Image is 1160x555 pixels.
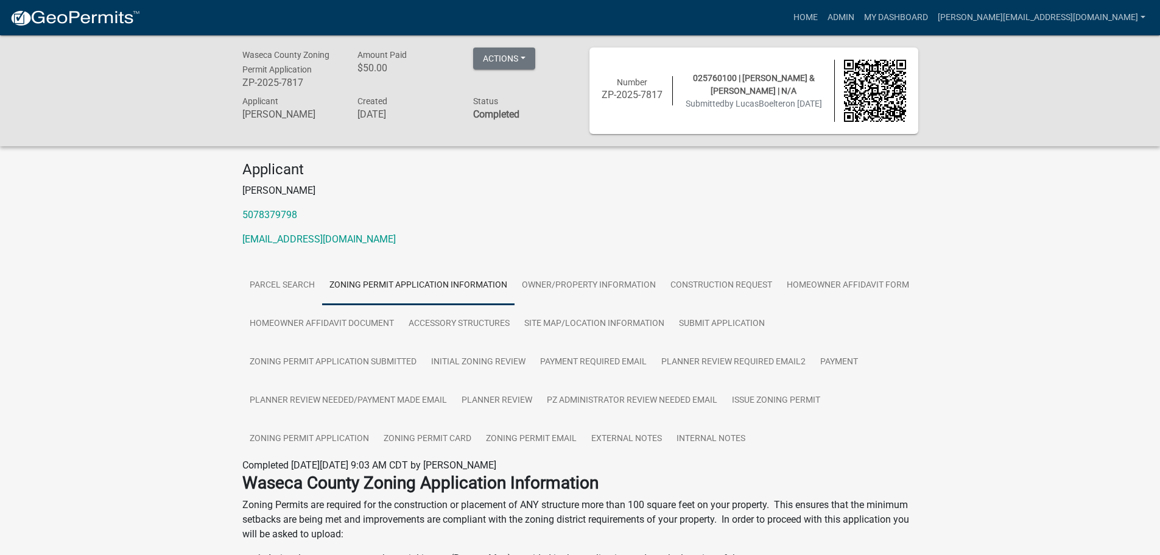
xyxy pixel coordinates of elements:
[401,305,517,344] a: Accessory Structures
[454,381,540,420] a: Planner Review
[242,50,329,74] span: Waseca County Zoning Permit Application
[584,420,669,459] a: External Notes
[357,96,387,106] span: Created
[242,381,454,420] a: Planner Review Needed/Payment Made Email
[540,381,725,420] a: PZ Administrator Review Needed Email
[242,266,322,305] a: Parcel search
[473,108,519,120] strong: Completed
[357,108,455,120] h6: [DATE]
[813,343,865,382] a: Payment
[242,183,918,198] p: [PERSON_NAME]
[654,343,813,382] a: Planner Review Required Email2
[242,498,918,542] p: Zoning Permits are required for the construction or placement of ANY structure more than 100 squa...
[242,209,297,221] a: 5078379798
[242,233,396,245] a: [EMAIL_ADDRESS][DOMAIN_NAME]
[424,343,533,382] a: Initial Zoning Review
[242,161,918,179] h4: Applicant
[242,108,340,120] h6: [PERSON_NAME]
[242,343,424,382] a: Zoning Permit Application Submitted
[242,420,376,459] a: Zoning Permit Application
[789,6,823,29] a: Home
[859,6,933,29] a: My Dashboard
[669,420,753,459] a: Internal Notes
[357,62,455,74] h6: $50.00
[242,305,401,344] a: Homeowner Affidavit Document
[663,266,779,305] a: Construction Request
[725,99,786,108] span: by LucasBoelter
[533,343,654,382] a: Payment Required Email
[686,99,822,108] span: Submitted on [DATE]
[376,420,479,459] a: Zoning Permit Card
[242,473,599,493] strong: Waseca County Zoning Application Information
[602,89,664,101] h6: ZP-2025-7817
[242,77,340,88] h6: ZP-2025-7817
[242,96,278,106] span: Applicant
[617,77,647,87] span: Number
[473,48,535,69] button: Actions
[779,266,916,305] a: Homeowner Affidavit Form
[242,459,496,471] span: Completed [DATE][DATE] 9:03 AM CDT by [PERSON_NAME]
[322,266,515,305] a: Zoning Permit Application Information
[357,50,407,60] span: Amount Paid
[517,305,672,344] a: Site Map/Location Information
[473,96,498,106] span: Status
[693,73,815,96] span: 025760100 | [PERSON_NAME] & [PERSON_NAME] | N/A
[515,266,663,305] a: Owner/Property Information
[844,60,906,122] img: QR code
[479,420,584,459] a: Zoning Permit Email
[672,305,772,344] a: Submit Application
[823,6,859,29] a: Admin
[933,6,1150,29] a: [PERSON_NAME][EMAIL_ADDRESS][DOMAIN_NAME]
[725,381,828,420] a: Issue Zoning Permit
